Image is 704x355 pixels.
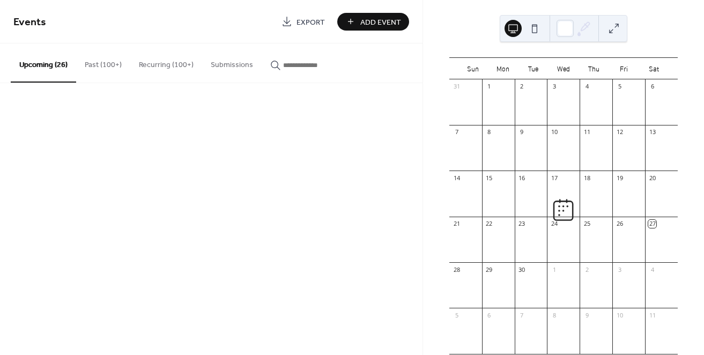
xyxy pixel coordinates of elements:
div: 19 [616,174,624,182]
a: Export [273,13,333,31]
div: 24 [550,220,558,228]
div: Sat [639,58,669,79]
div: 5 [453,311,461,319]
div: 8 [485,128,493,136]
div: 7 [518,311,526,319]
div: 22 [485,220,493,228]
div: 20 [648,174,656,182]
div: 31 [453,83,461,91]
div: 17 [550,174,558,182]
div: 26 [616,220,624,228]
div: Tue [518,58,548,79]
div: 8 [550,311,558,319]
button: Add Event [337,13,409,31]
div: 18 [583,174,591,182]
div: Thu [579,58,609,79]
div: 28 [453,265,461,273]
button: Past (100+) [76,43,130,82]
div: Fri [609,58,639,79]
div: 15 [485,174,493,182]
div: 21 [453,220,461,228]
div: 1 [550,265,558,273]
div: 14 [453,174,461,182]
div: 30 [518,265,526,273]
span: Add Event [360,17,401,28]
span: Events [13,12,46,33]
div: 9 [518,128,526,136]
div: 1 [485,83,493,91]
div: 5 [616,83,624,91]
div: 3 [616,265,624,273]
div: 2 [583,265,591,273]
div: 10 [550,128,558,136]
div: Sun [458,58,488,79]
div: Mon [488,58,518,79]
div: 2 [518,83,526,91]
div: 13 [648,128,656,136]
div: 25 [583,220,591,228]
div: 10 [616,311,624,319]
div: 7 [453,128,461,136]
div: 27 [648,220,656,228]
div: 12 [616,128,624,136]
div: 3 [550,83,558,91]
button: Submissions [202,43,262,82]
div: 4 [583,83,591,91]
div: 6 [648,83,656,91]
div: 23 [518,220,526,228]
span: Export [297,17,325,28]
div: 6 [485,311,493,319]
div: 11 [648,311,656,319]
div: 29 [485,265,493,273]
div: 16 [518,174,526,182]
button: Recurring (100+) [130,43,202,82]
div: 9 [583,311,591,319]
div: Wed [549,58,579,79]
button: Upcoming (26) [11,43,76,83]
div: 4 [648,265,656,273]
div: 11 [583,128,591,136]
